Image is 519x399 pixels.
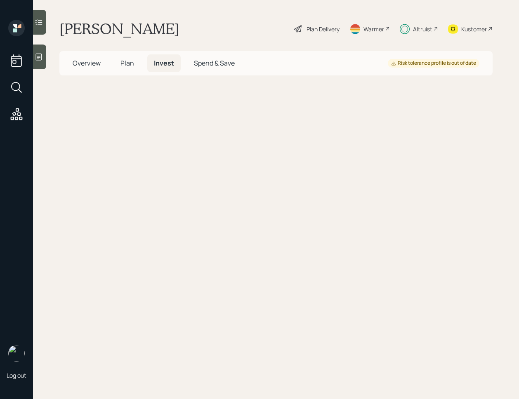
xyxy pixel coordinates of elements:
div: Kustomer [461,25,487,33]
h1: [PERSON_NAME] [59,20,179,38]
div: Plan Delivery [307,25,340,33]
span: Invest [154,59,174,68]
span: Spend & Save [194,59,235,68]
span: Plan [120,59,134,68]
div: Risk tolerance profile is out of date [391,60,476,67]
div: Log out [7,371,26,379]
img: retirable_logo.png [8,345,25,361]
div: Warmer [363,25,384,33]
span: Overview [73,59,101,68]
div: Altruist [413,25,432,33]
